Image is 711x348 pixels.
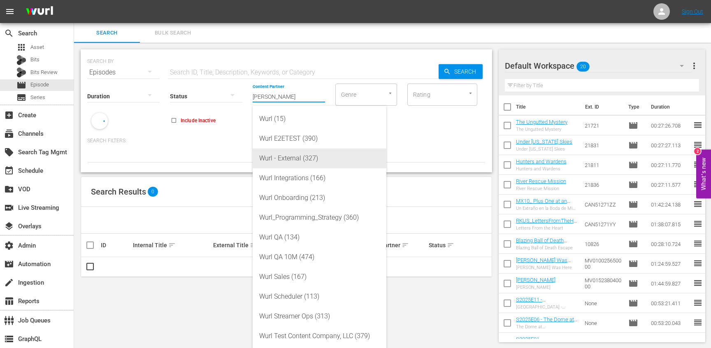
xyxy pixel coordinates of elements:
td: None [581,293,625,313]
a: Blazing Ball of Death Escape [516,237,567,250]
span: GraphQL [4,334,14,344]
span: Channels [4,129,14,139]
span: sort [447,241,454,249]
div: Wurl - External (327) [259,148,380,168]
p: Search Filters: [87,137,486,144]
span: Search [4,28,14,38]
button: Open Feedback Widget [696,150,711,199]
span: Asset [16,42,26,52]
td: 00:28:10.724 [648,234,693,254]
th: Title [516,95,580,118]
span: Episode [628,278,638,288]
button: Open [386,89,394,97]
span: reorder [693,278,703,288]
a: RKUS_LettersFromTheHeart [516,218,577,230]
span: menu [5,7,15,16]
div: The Ungutted Mystery [516,127,567,132]
div: Bits [16,55,26,65]
span: Search [451,64,483,79]
span: Series [30,93,45,102]
th: Ext. ID [580,95,623,118]
td: 00:53:20.043 [648,313,693,333]
span: sort [250,241,257,249]
div: [PERSON_NAME] [516,285,555,290]
span: Episode [628,180,638,190]
span: reorder [693,219,703,229]
span: Episode [628,140,638,150]
a: MX10_ Plus One at an Amish Wedding [516,198,570,210]
span: Live Streaming [4,203,14,213]
span: reorder [693,239,703,248]
td: CAN51271YY [581,214,625,234]
span: Episode [628,200,638,209]
div: The Dome at [GEOGRAPHIC_DATA], [GEOGRAPHIC_DATA] [516,324,579,329]
span: more_vert [689,61,699,71]
span: reorder [693,160,703,169]
div: Wurl E2ETEST (390) [259,129,380,148]
span: Overlays [4,221,14,231]
div: Wurl QA 10M (474) [259,247,380,267]
a: [PERSON_NAME] [516,277,555,283]
span: Schedule [4,166,14,176]
a: River Rescue Mission [516,178,566,184]
span: reorder [693,140,703,150]
span: Search Results [91,187,146,197]
span: Create [4,110,14,120]
span: 20 [576,58,590,75]
div: Partner [381,240,426,250]
span: reorder [693,179,703,189]
span: Bulk Search [145,28,201,38]
div: External Title [213,240,291,250]
td: 21811 [581,155,625,175]
a: Under [US_STATE] Skies [516,139,572,145]
a: Sign Out [682,8,703,15]
span: Automation [4,259,14,269]
span: Episode [30,81,49,89]
div: Hunters and Wardens [516,166,567,172]
a: Hunters and Wardens [516,158,567,165]
span: reorder [693,298,703,308]
div: Wurl Onboarding (213) [259,188,380,208]
span: 0 [148,187,158,197]
td: 10826 [581,234,625,254]
div: [PERSON_NAME] Was Here [516,265,579,270]
td: 00:27:27.113 [648,135,693,155]
span: Reports [4,296,14,306]
span: Episode [628,318,638,328]
button: Search [439,64,483,79]
div: [GEOGRAPHIC_DATA] - [GEOGRAPHIC_DATA], [GEOGRAPHIC_DATA] [516,304,579,310]
td: 01:38:07.815 [648,214,693,234]
div: Un Extraño en la Boda de Mi Hermano [516,206,579,211]
div: Wurl Integrations (166) [259,168,380,188]
span: Ingestion [4,278,14,288]
span: Job Queues [4,316,14,325]
span: reorder [693,199,703,209]
div: Episodes [87,61,160,84]
span: Episode [16,80,26,90]
span: reorder [693,120,703,130]
td: None [581,313,625,333]
div: Status [429,240,458,250]
span: Search Tag Mgmt [4,147,14,157]
td: 21836 [581,175,625,195]
th: Type [623,95,646,118]
td: 01:24:59.527 [648,254,693,274]
span: Bits [30,56,39,64]
td: 00:27:26.708 [648,116,693,135]
span: sort [402,241,409,249]
button: Open [467,89,474,97]
div: Under [US_STATE] Skies [516,146,572,152]
th: Duration [646,95,695,118]
td: 01:44:59.827 [648,274,693,293]
span: Episode [628,239,638,249]
span: reorder [693,318,703,327]
span: Series [16,93,26,102]
td: 00:27:11.577 [648,175,693,195]
span: sort [168,241,176,249]
div: Bits Review [16,67,26,77]
td: MV015238040000 [581,274,625,293]
span: VOD [4,184,14,194]
td: 00:27:11.770 [648,155,693,175]
span: Admin [4,241,14,251]
td: 01:42:24.138 [648,195,693,214]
